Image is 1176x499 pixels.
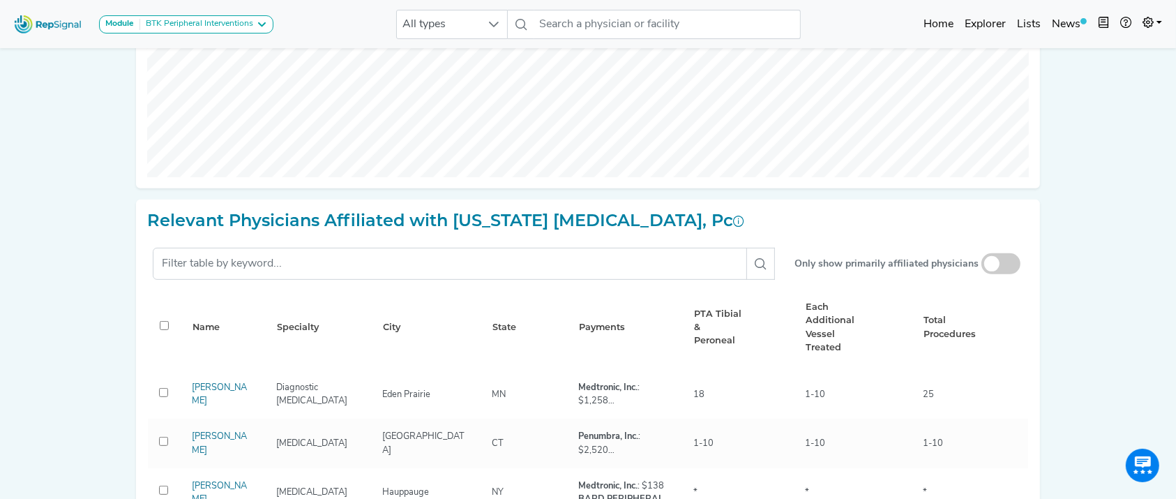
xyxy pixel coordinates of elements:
strong: Medtronic, Inc. [578,482,638,491]
span: PTA Tibial & Peroneal [694,307,744,348]
span: All types [397,10,481,38]
span: Each Additional Vessel Treated [806,300,861,354]
span: Specialty [277,320,319,334]
a: [PERSON_NAME] [192,383,247,405]
strong: Module [105,20,134,28]
div: 1-10 [797,388,834,401]
span: State [492,320,516,334]
div: [MEDICAL_DATA] [268,486,356,499]
a: Explorer [959,10,1011,38]
div: : $2,520 [578,430,671,456]
strong: Medtronic, Inc. [578,383,638,392]
div: 18 [685,388,713,401]
small: Only show primarily affiliated physicians [794,257,979,271]
div: 1-10 [914,437,951,450]
input: Filter table by keyword... [153,248,747,280]
div: [MEDICAL_DATA] [268,437,356,450]
div: BTK Peripheral Interventions [140,19,253,30]
div: Hauppauge [375,486,438,499]
h2: Relevant Physicians Affiliated with [US_STATE] [MEDICAL_DATA], Pc [147,211,744,231]
input: Search a physician or facility [534,10,801,39]
button: Intel Book [1092,10,1115,38]
span: Payments [579,320,625,334]
a: [PERSON_NAME] [192,432,247,454]
a: Lists [1011,10,1046,38]
a: Home [918,10,959,38]
span: City [384,320,401,334]
div: Eden Prairie [375,388,439,401]
span: Name [193,320,220,334]
div: 1-10 [797,437,834,450]
span: Total Procedures [924,313,977,340]
div: CT [483,437,512,450]
div: 1-10 [685,437,722,450]
div: NY [483,486,512,499]
div: MN [483,388,514,401]
div: : $1,258 [578,381,671,408]
strong: Penumbra, Inc. [578,432,638,441]
button: ModuleBTK Peripheral Interventions [99,15,273,33]
a: News [1046,10,1092,38]
div: Diagnostic [MEDICAL_DATA] [268,381,369,408]
div: : $138 [578,479,671,493]
div: [GEOGRAPHIC_DATA] [375,430,478,456]
div: 25 [914,388,942,401]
